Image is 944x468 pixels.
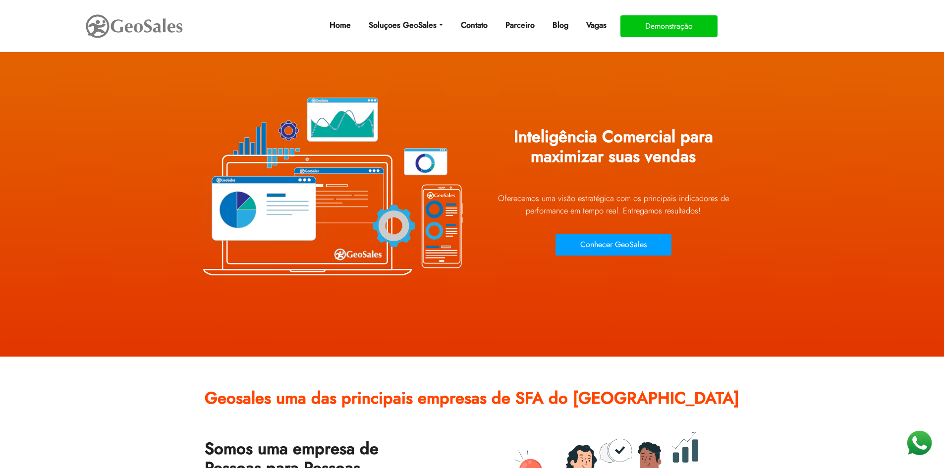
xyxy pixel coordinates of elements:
img: GeoSales [85,12,184,40]
img: Plataforma GeoSales [197,74,465,297]
img: WhatsApp [904,428,934,458]
h2: Geosales uma das principais empresas de SFA do [GEOGRAPHIC_DATA] [205,381,740,423]
h1: Inteligência Comercial para maximizar suas vendas [480,120,747,181]
p: Oferecemos uma visão estratégica com os principais indicadores de performance em tempo real. Ent... [480,192,747,217]
a: Soluçoes GeoSales [365,15,446,35]
a: Blog [549,15,572,35]
a: Vagas [582,15,611,35]
button: Conhecer GeoSales [555,234,671,256]
a: Parceiro [501,15,539,35]
a: Contato [457,15,492,35]
a: Home [326,15,355,35]
button: Demonstração [620,15,718,37]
